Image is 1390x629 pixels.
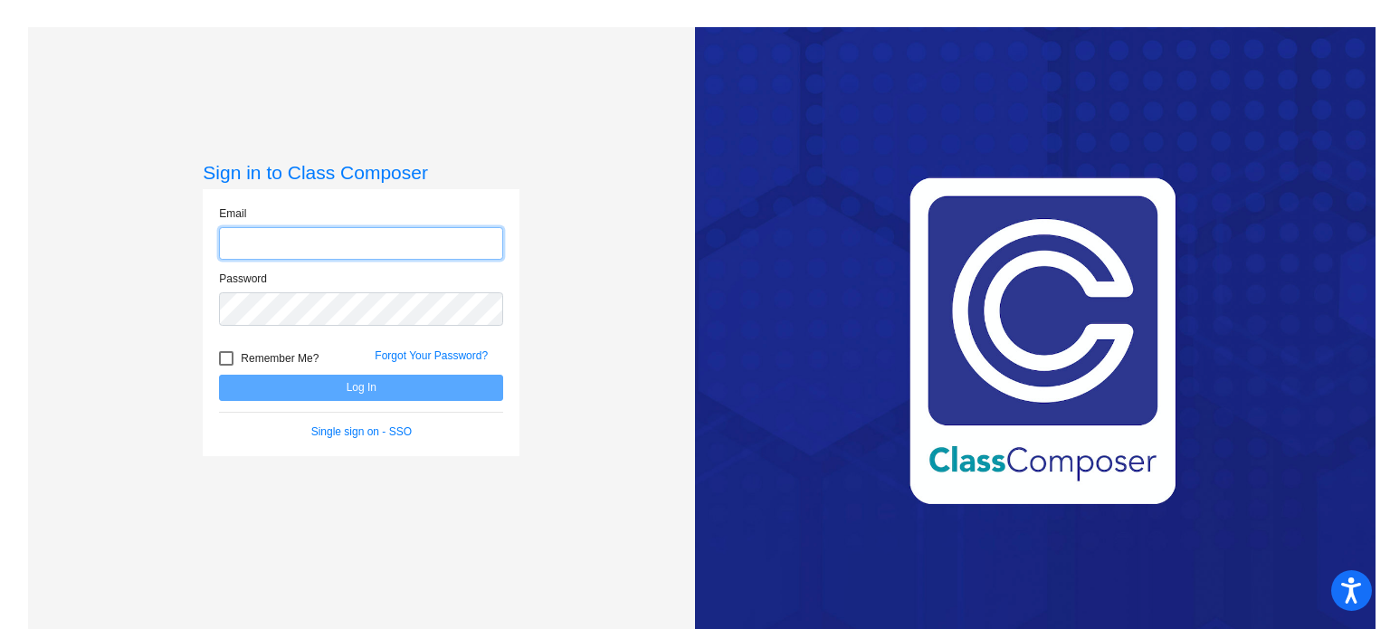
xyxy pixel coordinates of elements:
[311,425,412,438] a: Single sign on - SSO
[219,271,267,287] label: Password
[203,161,519,184] h3: Sign in to Class Composer
[375,349,488,362] a: Forgot Your Password?
[241,348,319,369] span: Remember Me?
[219,205,246,222] label: Email
[219,375,503,401] button: Log In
